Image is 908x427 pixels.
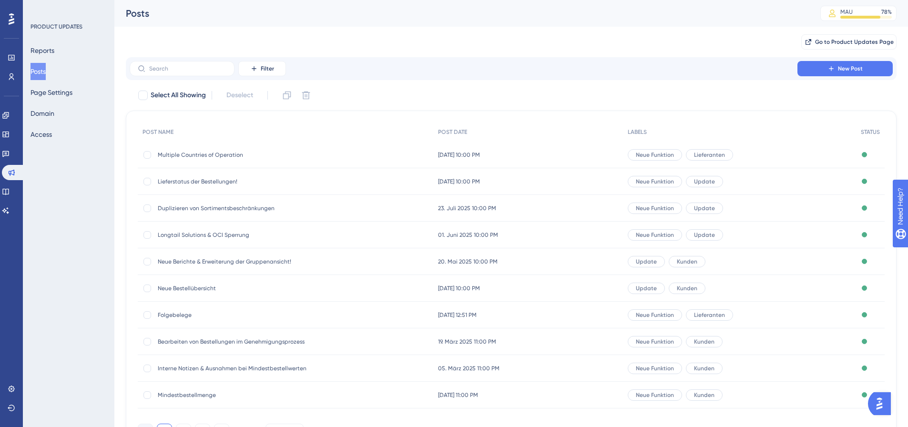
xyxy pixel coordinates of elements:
span: 05. März 2025 11:00 PM [438,365,500,372]
button: Page Settings [31,84,72,101]
span: Lieferstatus der Bestellungen! [158,178,310,185]
span: New Post [838,65,863,72]
span: Kunden [694,338,714,346]
span: Need Help? [22,2,60,14]
div: MAU [840,8,853,16]
span: [DATE] 12:51 PM [438,311,477,319]
span: Update [636,285,657,292]
span: Multiple Countries of Operation [158,151,310,159]
span: Neue Funktion [636,311,674,319]
span: Mindestbestellmenge [158,391,310,399]
span: 19. März 2025 11:00 PM [438,338,496,346]
span: Neue Funktion [636,231,674,239]
span: [DATE] 10:00 PM [438,178,480,185]
span: 23. Juli 2025 10:00 PM [438,204,496,212]
span: Go to Product Updates Page [815,38,894,46]
span: Kunden [694,391,714,399]
span: POST DATE [438,128,467,136]
span: [DATE] 10:00 PM [438,285,480,292]
span: STATUS [861,128,880,136]
span: Kunden [677,285,697,292]
span: Kunden [677,258,697,265]
span: Neue Funktion [636,151,674,159]
div: Posts [126,7,796,20]
span: Update [694,178,715,185]
span: Kunden [694,365,714,372]
button: New Post [797,61,893,76]
button: Filter [238,61,286,76]
button: Reports [31,42,54,59]
span: Longtail Solutions & OCI Sperrung [158,231,310,239]
span: Neue Bestellübersicht [158,285,310,292]
button: Deselect [218,87,262,104]
span: Update [636,258,657,265]
span: Neue Funktion [636,338,674,346]
span: Duplizieren von Sortimentsbeschränkungen [158,204,310,212]
span: POST NAME [143,128,173,136]
span: Neue Funktion [636,365,674,372]
span: Update [694,204,715,212]
span: Select All Showing [151,90,206,101]
button: Access [31,126,52,143]
span: Lieferanten [694,311,725,319]
span: [DATE] 10:00 PM [438,151,480,159]
span: Neue Funktion [636,178,674,185]
button: Posts [31,63,46,80]
button: Domain [31,105,54,122]
div: PRODUCT UPDATES [31,23,82,30]
div: 78 % [881,8,892,16]
input: Search [149,65,226,72]
button: Go to Product Updates Page [801,34,897,50]
span: Neue Funktion [636,391,674,399]
span: Bearbeiten von Bestellungen im Genehmigungsprozess [158,338,310,346]
span: Lieferanten [694,151,725,159]
span: Update [694,231,715,239]
span: [DATE] 11:00 PM [438,391,478,399]
span: Folgebelege [158,311,310,319]
iframe: UserGuiding AI Assistant Launcher [868,389,897,418]
span: Deselect [226,90,253,101]
span: Neue Funktion [636,204,674,212]
span: Neue Berichte & Erweiterung der Gruppenansicht! [158,258,310,265]
span: LABELS [628,128,647,136]
span: Interne Notizen & Ausnahmen bei Mindestbestellwerten [158,365,310,372]
span: Filter [261,65,274,72]
span: 20. Mai 2025 10:00 PM [438,258,498,265]
span: 01. Juni 2025 10:00 PM [438,231,498,239]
